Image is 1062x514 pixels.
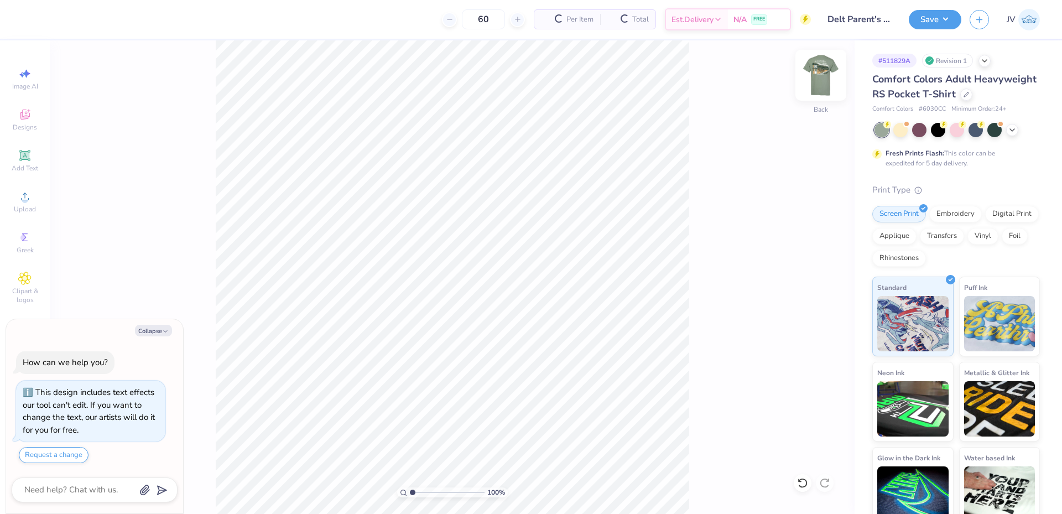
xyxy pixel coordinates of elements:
[877,452,940,464] span: Glow in the Dark Ink
[17,246,34,255] span: Greek
[877,367,904,378] span: Neon Ink
[872,184,1040,196] div: Print Type
[671,14,714,25] span: Est. Delivery
[985,206,1039,222] div: Digital Print
[12,82,38,91] span: Image AI
[964,296,1035,351] img: Puff Ink
[23,357,108,368] div: How can we help you?
[14,205,36,214] span: Upload
[13,123,37,132] span: Designs
[920,228,964,245] div: Transfers
[877,282,907,293] span: Standard
[1007,9,1040,30] a: JV
[872,105,913,114] span: Comfort Colors
[733,14,747,25] span: N/A
[19,447,88,463] button: Request a change
[886,148,1022,168] div: This color can be expedited for 5 day delivery.
[566,14,594,25] span: Per Item
[964,452,1015,464] span: Water based Ink
[814,105,828,115] div: Back
[23,387,155,435] div: This design includes text effects our tool can't edit. If you want to change the text, our artist...
[951,105,1007,114] span: Minimum Order: 24 +
[819,8,900,30] input: Untitled Design
[909,10,961,29] button: Save
[462,9,505,29] input: – –
[964,282,987,293] span: Puff Ink
[753,15,765,23] span: FREE
[964,381,1035,437] img: Metallic & Glitter Ink
[877,296,949,351] img: Standard
[919,105,946,114] span: # 6030CC
[872,250,926,267] div: Rhinestones
[135,325,172,336] button: Collapse
[929,206,982,222] div: Embroidery
[12,164,38,173] span: Add Text
[799,53,843,97] img: Back
[6,287,44,304] span: Clipart & logos
[877,381,949,437] img: Neon Ink
[632,14,649,25] span: Total
[964,367,1029,378] span: Metallic & Glitter Ink
[922,54,973,68] div: Revision 1
[1002,228,1028,245] div: Foil
[1018,9,1040,30] img: Jo Vincent
[872,72,1037,101] span: Comfort Colors Adult Heavyweight RS Pocket T-Shirt
[1007,13,1016,26] span: JV
[872,206,926,222] div: Screen Print
[487,487,505,497] span: 100 %
[967,228,998,245] div: Vinyl
[886,149,944,158] strong: Fresh Prints Flash:
[872,54,917,68] div: # 511829A
[872,228,917,245] div: Applique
